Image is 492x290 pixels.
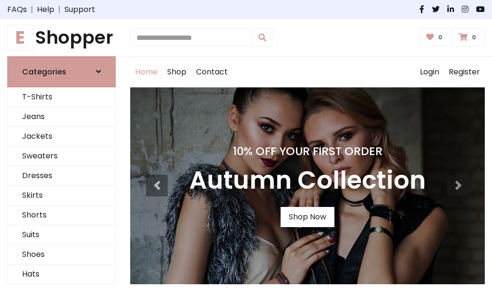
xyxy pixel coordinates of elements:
[281,207,334,227] a: Shop Now
[453,28,485,47] a: 0
[8,107,115,127] a: Jeans
[415,57,444,87] a: Login
[8,146,115,166] a: Sweaters
[54,4,64,15] span: |
[8,127,115,146] a: Jackets
[37,4,54,15] a: Help
[7,27,116,48] h1: Shopper
[162,57,191,87] a: Shop
[420,28,451,47] a: 0
[444,57,485,87] a: Register
[7,4,27,15] a: FAQs
[189,145,426,158] h4: 10% Off Your First Order
[8,245,115,265] a: Shoes
[189,166,426,195] h3: Autumn Collection
[469,33,479,42] span: 0
[7,27,116,48] a: EShopper
[130,57,162,87] a: Home
[436,33,445,42] span: 0
[8,265,115,284] a: Hats
[7,24,33,50] span: E
[8,186,115,205] a: Skirts
[27,4,37,15] span: |
[7,56,116,87] a: Categories
[191,57,233,87] a: Contact
[8,166,115,186] a: Dresses
[22,67,66,76] h6: Categories
[64,4,95,15] a: Support
[8,225,115,245] a: Suits
[8,87,115,107] a: T-Shirts
[8,205,115,225] a: Shorts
